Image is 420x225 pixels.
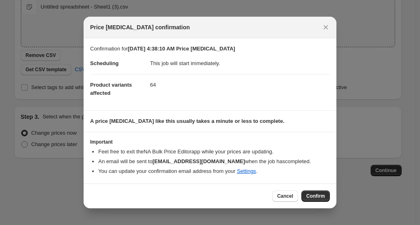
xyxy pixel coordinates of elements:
span: Confirm [306,193,325,199]
button: Cancel [272,190,298,202]
span: Product variants affected [90,82,132,96]
h3: Important [90,139,330,145]
b: A price [MEDICAL_DATA] like this usually takes a minute or less to complete. [90,118,285,124]
li: You can update your confirmation email address from your . [98,167,330,175]
p: Confirmation for [90,45,330,53]
button: Close [320,22,332,33]
dd: This job will start immediately. [150,53,330,74]
span: Cancel [277,193,293,199]
li: An email will be sent to when the job has completed . [98,157,330,166]
a: Settings [237,168,256,174]
button: Confirm [301,190,330,202]
b: [DATE] 4:38:10 AM Price [MEDICAL_DATA] [128,46,235,52]
li: Feel free to exit the NA Bulk Price Editor app while your prices are updating. [98,148,330,156]
span: Scheduling [90,60,119,66]
b: [EMAIL_ADDRESS][DOMAIN_NAME] [153,158,245,164]
dd: 64 [150,74,330,96]
span: Price [MEDICAL_DATA] confirmation [90,23,190,31]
